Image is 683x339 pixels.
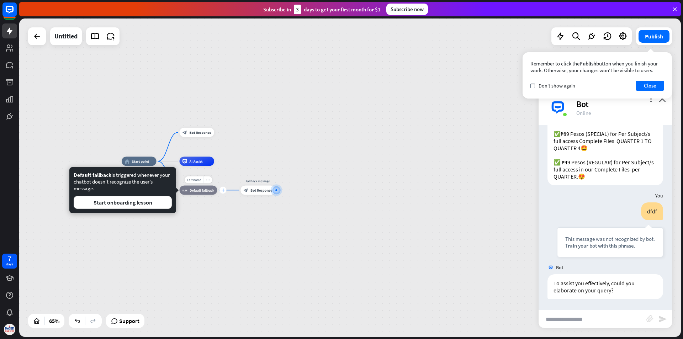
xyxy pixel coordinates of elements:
span: Publish [579,60,596,67]
div: 7 [8,255,11,262]
span: Edit name [187,178,201,182]
span: Support [119,315,139,327]
span: Bot Response [189,130,211,135]
div: HASSLE FREE ! FILES [PERSON_NAME] BAYAD! ✅₱99 Pesos for (VIP) Full access into our Complete Files... [547,75,663,185]
div: Remember to click the button when you finish your work. Otherwise, your changes won’t be visible ... [530,60,664,74]
button: Close [636,81,664,91]
div: 65% [47,315,62,327]
div: Untitled [54,27,78,45]
button: Publish [639,30,669,43]
i: home_2 [125,159,129,164]
span: You [655,192,663,199]
i: send [658,315,667,323]
button: Start onboarding lesson [74,196,172,209]
i: more_vert [647,95,654,102]
div: is triggered whenever your chatbot doesn’t recognize the user’s message. [74,171,172,209]
div: To assist you effectively, could you elaborate on your query? [547,274,663,299]
i: block_bot_response [182,130,187,135]
i: more_horiz [206,178,210,181]
i: block_fallback [182,188,187,192]
span: Default fallback [74,171,111,178]
i: close [659,95,666,102]
span: Bot [556,264,563,271]
span: Start point [132,159,149,164]
div: Subscribe in days to get your first month for $1 [263,5,381,14]
a: 7 days [2,254,17,269]
div: Fallback message [237,179,279,183]
i: block_attachment [646,315,653,322]
div: days [6,262,13,267]
span: Default fallback [190,188,214,192]
div: dfdf [641,202,663,220]
div: Online [576,110,663,116]
div: This message was not recognized by bot. [565,235,655,242]
button: Open LiveChat chat widget [6,3,27,24]
div: Subscribe now [386,4,428,15]
i: block_bot_response [244,188,248,192]
div: Bot [576,99,663,110]
span: Don't show again [539,83,575,89]
i: plus [221,189,225,192]
span: AI Assist [189,159,202,164]
div: 3 [294,5,301,14]
span: Bot Response [250,188,272,192]
div: Train your bot with this phrase. [565,242,655,249]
